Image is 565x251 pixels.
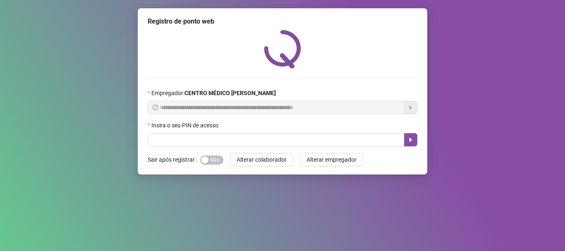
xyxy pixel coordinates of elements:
[230,153,293,166] button: Alterar colaborador
[407,136,414,143] span: caret-right
[148,17,417,26] div: Registro de ponto web
[237,155,287,164] span: Alterar colaborador
[264,30,301,68] img: QRPoint
[148,121,224,130] label: Insira o seu PIN de acesso
[184,90,276,96] strong: CENTRO MÉDICO [PERSON_NAME]
[151,88,276,98] span: Empregador :
[300,153,363,166] button: Alterar empregador
[153,105,158,110] span: info-circle
[148,153,200,166] label: Sair após registrar
[306,155,357,164] span: Alterar empregador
